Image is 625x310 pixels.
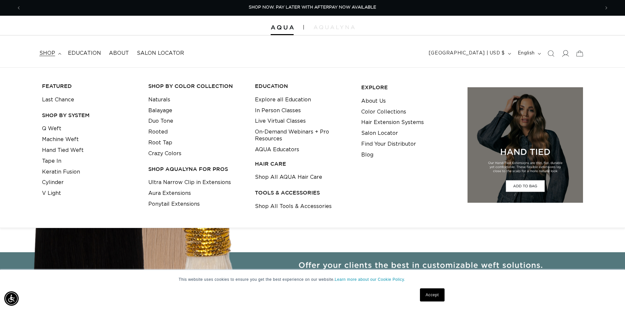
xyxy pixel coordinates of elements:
a: In Person Classes [255,105,301,116]
a: Shop All AQUA Hair Care [255,172,322,183]
div: Accessibility Menu [4,291,19,306]
a: Ponytail Extensions [148,199,200,210]
span: [GEOGRAPHIC_DATA] | USD $ [429,50,505,57]
h3: SHOP BY SYSTEM [42,112,138,119]
a: Accept [420,288,444,301]
button: English [514,47,544,60]
a: On-Demand Webinars + Pro Resources [255,127,351,144]
a: Salon Locator [133,46,188,61]
a: Rooted [148,127,168,137]
a: Balayage [148,105,172,116]
button: Previous announcement [11,2,26,14]
a: Last Chance [42,94,74,105]
span: SHOP NOW. PAY LATER WITH AFTERPAY NOW AVAILABLE [249,5,376,10]
span: About [109,50,129,57]
a: Tape In [42,156,61,167]
a: Blog [361,150,373,160]
a: V Light [42,188,61,199]
a: About [105,46,133,61]
a: Hand Tied Weft [42,145,84,156]
img: Aqua Hair Extensions [271,25,294,30]
img: aqualyna.com [314,25,355,29]
p: This website uses cookies to ensure you get the best experience on our website. [179,277,447,282]
a: Cylinder [42,177,64,188]
a: Explore all Education [255,94,311,105]
a: About Us [361,96,386,107]
summary: Search [544,46,558,61]
a: Shop All Tools & Accessories [255,201,332,212]
span: English [518,50,535,57]
a: Duo Tone [148,116,173,127]
h3: HAIR CARE [255,160,351,167]
a: Aura Extensions [148,188,191,199]
a: Naturals [148,94,170,105]
a: Keratin Fusion [42,167,80,177]
a: Root Tap [148,137,172,148]
a: Education [64,46,105,61]
h3: Shop by Color Collection [148,83,244,90]
span: Salon Locator [137,50,184,57]
h3: EDUCATION [255,83,351,90]
a: AQUA Educators [255,144,299,155]
a: Machine Weft [42,134,79,145]
button: Next announcement [599,2,614,14]
a: Color Collections [361,107,406,117]
a: Find Your Distributor [361,139,416,150]
h3: FEATURED [42,83,138,90]
a: Live Virtual Classes [255,116,306,127]
h3: TOOLS & ACCESSORIES [255,189,351,196]
span: Education [68,50,101,57]
a: Ultra Narrow Clip in Extensions [148,177,231,188]
a: Salon Locator [361,128,398,139]
summary: shop [35,46,64,61]
a: Learn more about our Cookie Policy. [335,277,405,282]
a: Crazy Colors [148,148,181,159]
a: Q Weft [42,123,61,134]
button: [GEOGRAPHIC_DATA] | USD $ [425,47,514,60]
h3: EXPLORE [361,84,457,91]
span: shop [39,50,55,57]
h3: Shop AquaLyna for Pros [148,166,244,173]
a: Hair Extension Systems [361,117,424,128]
